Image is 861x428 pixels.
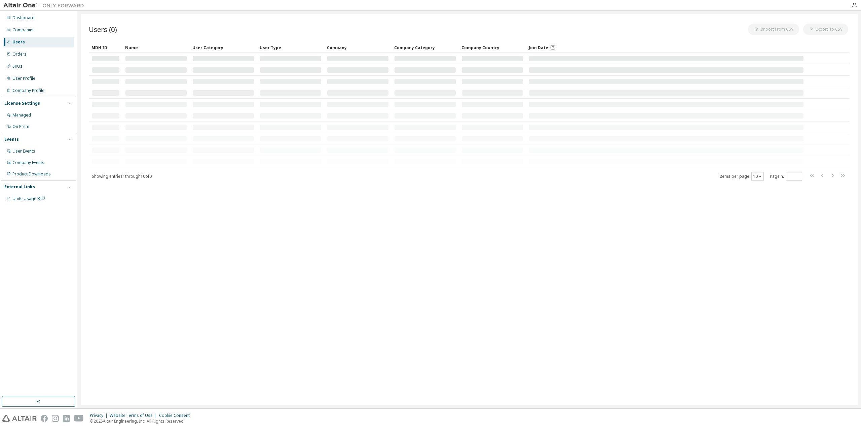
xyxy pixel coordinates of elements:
span: Users (0) [89,25,117,34]
img: Altair One [3,2,87,9]
div: Company Events [12,160,44,165]
p: © 2025 Altair Engineering, Inc. All Rights Reserved. [90,418,194,424]
span: Items per page [719,172,764,181]
button: Export To CSV [803,24,848,35]
div: User Type [260,42,322,53]
div: Users [12,39,25,45]
svg: Date when the user was first added or directly signed up. If the user was deleted and later re-ad... [550,44,556,51]
div: Company Profile [12,88,44,93]
div: License Settings [4,101,40,106]
div: Companies [12,27,35,33]
img: facebook.svg [41,415,48,422]
div: Company [327,42,389,53]
div: External Links [4,184,35,190]
span: Page n. [770,172,802,181]
div: Company Country [461,42,523,53]
img: instagram.svg [52,415,59,422]
div: Privacy [90,413,110,418]
div: Website Terms of Use [110,413,159,418]
img: linkedin.svg [63,415,70,422]
div: SKUs [12,64,23,69]
div: Name [125,42,187,53]
div: Dashboard [12,15,35,21]
img: youtube.svg [74,415,84,422]
div: Managed [12,112,31,118]
div: MDH ID [91,42,120,53]
span: Units Usage BI [12,196,45,201]
div: Company Category [394,42,456,53]
button: Import From CSV [748,24,799,35]
img: altair_logo.svg [2,415,37,422]
div: Orders [12,52,27,57]
div: User Category [192,42,254,53]
button: 10 [753,174,762,179]
div: User Events [12,149,35,154]
div: Cookie Consent [159,413,194,418]
div: Product Downloads [12,171,51,177]
div: Events [4,137,19,142]
div: User Profile [12,76,35,81]
span: Showing entries 1 through 10 of 0 [92,173,152,179]
div: On Prem [12,124,29,129]
span: Join Date [529,45,548,51]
